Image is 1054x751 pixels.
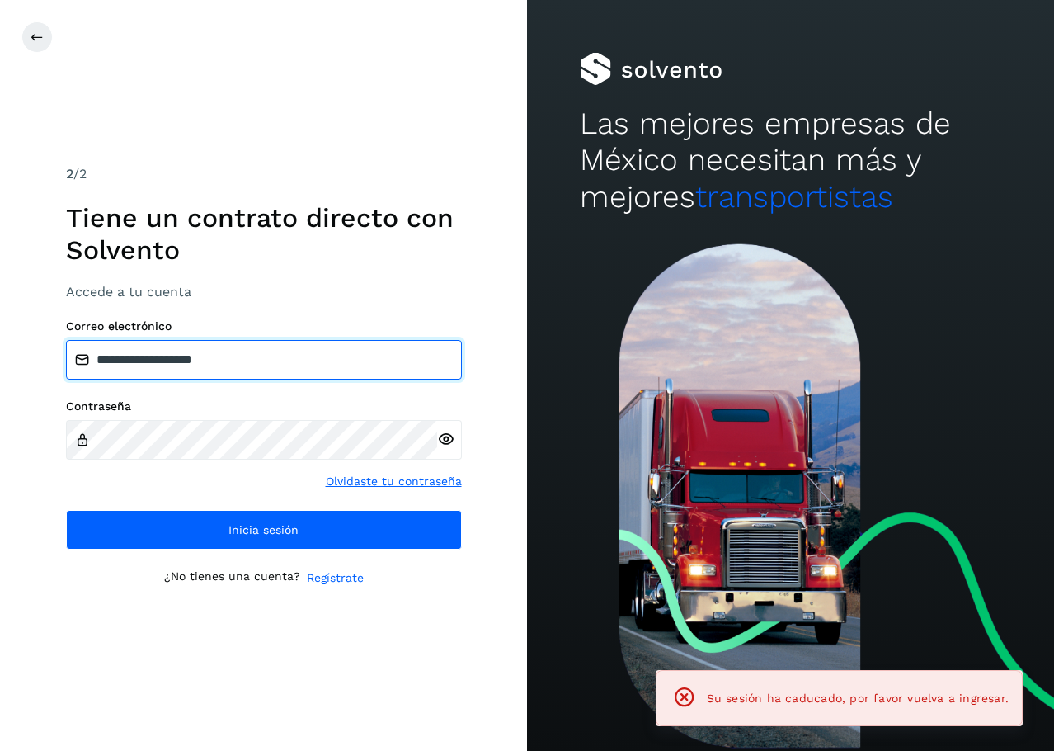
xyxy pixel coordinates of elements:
label: Contraseña [66,399,462,413]
span: Inicia sesión [228,524,299,536]
button: Inicia sesión [66,510,462,550]
label: Correo electrónico [66,319,462,333]
keeper-lock: Open Keeper Popup [429,350,449,370]
p: ¿No tienes una cuenta? [164,569,300,587]
span: Su sesión ha caducado, por favor vuelva a ingresar. [707,692,1009,705]
h1: Tiene un contrato directo con Solvento [66,202,462,266]
span: transportistas [695,179,893,215]
a: Regístrate [307,569,364,587]
div: /2 [66,164,462,184]
h3: Accede a tu cuenta [66,284,462,300]
span: 2 [66,166,73,182]
h2: Las mejores empresas de México necesitan más y mejores [580,106,1001,215]
a: Olvidaste tu contraseña [326,473,462,490]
